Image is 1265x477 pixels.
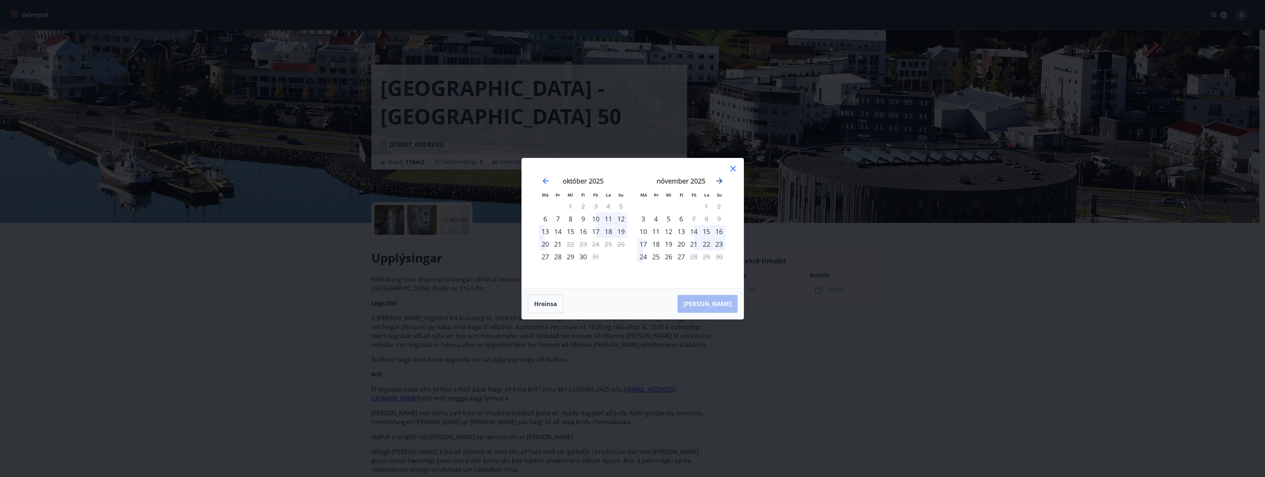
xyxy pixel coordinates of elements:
td: Not available. föstudagur, 24. október 2025 [589,238,602,250]
td: Choose mánudagur, 20. október 2025 as your check-in date. It’s available. [539,238,552,250]
td: Not available. sunnudagur, 5. október 2025 [615,200,627,212]
div: 21 [687,238,700,250]
div: Aðeins útritun í boði [589,250,602,263]
td: Not available. sunnudagur, 2. nóvember 2025 [713,200,725,212]
td: Choose mánudagur, 13. október 2025 as your check-in date. It’s available. [539,225,552,238]
small: Su [717,192,722,198]
td: Choose sunnudagur, 16. nóvember 2025 as your check-in date. It’s available. [713,225,725,238]
div: 23 [713,238,725,250]
td: Choose fimmtudagur, 13. nóvember 2025 as your check-in date. It’s available. [675,225,687,238]
td: Choose miðvikudagur, 5. nóvember 2025 as your check-in date. It’s available. [662,212,675,225]
td: Choose þriðjudagur, 11. nóvember 2025 as your check-in date. It’s available. [650,225,662,238]
td: Choose föstudagur, 21. nóvember 2025 as your check-in date. It’s available. [687,238,700,250]
div: Aðeins innritun í boði [539,212,552,225]
td: Choose laugardagur, 18. október 2025 as your check-in date. It’s available. [602,225,615,238]
small: La [606,192,611,198]
small: La [704,192,709,198]
div: 22 [700,238,713,250]
div: 19 [662,238,675,250]
td: Choose miðvikudagur, 12. nóvember 2025 as your check-in date. It’s available. [662,225,675,238]
td: Choose fimmtudagur, 27. nóvember 2025 as your check-in date. It’s available. [675,250,687,263]
div: 6 [675,212,687,225]
td: Not available. sunnudagur, 9. nóvember 2025 [713,212,725,225]
small: Má [640,192,647,198]
div: 13 [539,225,552,238]
small: Fi [680,192,683,198]
td: Choose þriðjudagur, 25. nóvember 2025 as your check-in date. It’s available. [650,250,662,263]
td: Choose fimmtudagur, 16. október 2025 as your check-in date. It’s available. [577,225,589,238]
td: Choose mánudagur, 24. nóvember 2025 as your check-in date. It’s available. [637,250,650,263]
div: 29 [564,250,577,263]
div: 27 [675,250,687,263]
td: Choose þriðjudagur, 4. nóvember 2025 as your check-in date. It’s available. [650,212,662,225]
td: Choose mánudagur, 27. október 2025 as your check-in date. It’s available. [539,250,552,263]
td: Not available. laugardagur, 4. október 2025 [602,200,615,212]
div: 17 [637,238,650,250]
small: Su [618,192,624,198]
td: Choose mánudagur, 3. nóvember 2025 as your check-in date. It’s available. [637,212,650,225]
strong: nóvember 2025 [657,176,705,185]
td: Choose fimmtudagur, 20. nóvember 2025 as your check-in date. It’s available. [675,238,687,250]
td: Not available. laugardagur, 1. nóvember 2025 [700,200,713,212]
div: 14 [552,225,564,238]
td: Not available. miðvikudagur, 22. október 2025 [564,238,577,250]
td: Choose þriðjudagur, 18. nóvember 2025 as your check-in date. It’s available. [650,238,662,250]
small: Mi [666,192,671,198]
div: Aðeins útritun í boði [687,212,700,225]
div: Move backward to switch to the previous month. [541,176,550,185]
td: Choose fimmtudagur, 6. nóvember 2025 as your check-in date. It’s available. [675,212,687,225]
td: Choose þriðjudagur, 14. október 2025 as your check-in date. It’s available. [552,225,564,238]
small: Fö [593,192,598,198]
td: Choose föstudagur, 14. nóvember 2025 as your check-in date. It’s available. [687,225,700,238]
div: Aðeins innritun í boði [637,212,650,225]
td: Choose þriðjudagur, 28. október 2025 as your check-in date. It’s available. [552,250,564,263]
td: Not available. fimmtudagur, 2. október 2025 [577,200,589,212]
td: Choose föstudagur, 10. október 2025 as your check-in date. It’s available. [589,212,602,225]
div: 30 [577,250,589,263]
div: 7 [552,212,564,225]
td: Not available. föstudagur, 31. október 2025 [589,250,602,263]
div: 19 [615,225,627,238]
div: 5 [662,212,675,225]
strong: október 2025 [563,176,604,185]
div: 12 [662,225,675,238]
div: Move forward to switch to the next month. [715,176,724,185]
td: Choose laugardagur, 15. nóvember 2025 as your check-in date. It’s available. [700,225,713,238]
div: 14 [687,225,700,238]
div: 18 [602,225,615,238]
td: Not available. sunnudagur, 26. október 2025 [615,238,627,250]
div: Calendar [531,167,735,279]
td: Not available. föstudagur, 28. nóvember 2025 [687,250,700,263]
div: 20 [675,238,687,250]
div: 11 [650,225,662,238]
td: Choose miðvikudagur, 8. október 2025 as your check-in date. It’s available. [564,212,577,225]
div: 12 [615,212,627,225]
td: Choose laugardagur, 11. október 2025 as your check-in date. It’s available. [602,212,615,225]
div: Aðeins útritun í boði [687,250,700,263]
small: Fö [692,192,696,198]
td: Not available. fimmtudagur, 23. október 2025 [577,238,589,250]
div: Aðeins útritun í boði [564,238,577,250]
div: 15 [700,225,713,238]
td: Not available. föstudagur, 7. nóvember 2025 [687,212,700,225]
small: Mi [568,192,573,198]
td: Choose þriðjudagur, 21. október 2025 as your check-in date. It’s available. [552,238,564,250]
div: 15 [564,225,577,238]
div: 17 [589,225,602,238]
td: Choose miðvikudagur, 29. október 2025 as your check-in date. It’s available. [564,250,577,263]
td: Choose þriðjudagur, 7. október 2025 as your check-in date. It’s available. [552,212,564,225]
td: Choose miðvikudagur, 26. nóvember 2025 as your check-in date. It’s available. [662,250,675,263]
div: 16 [713,225,725,238]
button: Hreinsa [528,295,563,313]
div: 16 [577,225,589,238]
div: Aðeins innritun í boði [637,225,650,238]
td: Not available. laugardagur, 25. október 2025 [602,238,615,250]
div: 13 [675,225,687,238]
td: Choose miðvikudagur, 19. nóvember 2025 as your check-in date. It’s available. [662,238,675,250]
td: Not available. laugardagur, 8. nóvember 2025 [700,212,713,225]
td: Choose miðvikudagur, 15. október 2025 as your check-in date. It’s available. [564,225,577,238]
div: 8 [564,212,577,225]
div: 9 [577,212,589,225]
div: 25 [650,250,662,263]
td: Choose mánudagur, 10. nóvember 2025 as your check-in date. It’s available. [637,225,650,238]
